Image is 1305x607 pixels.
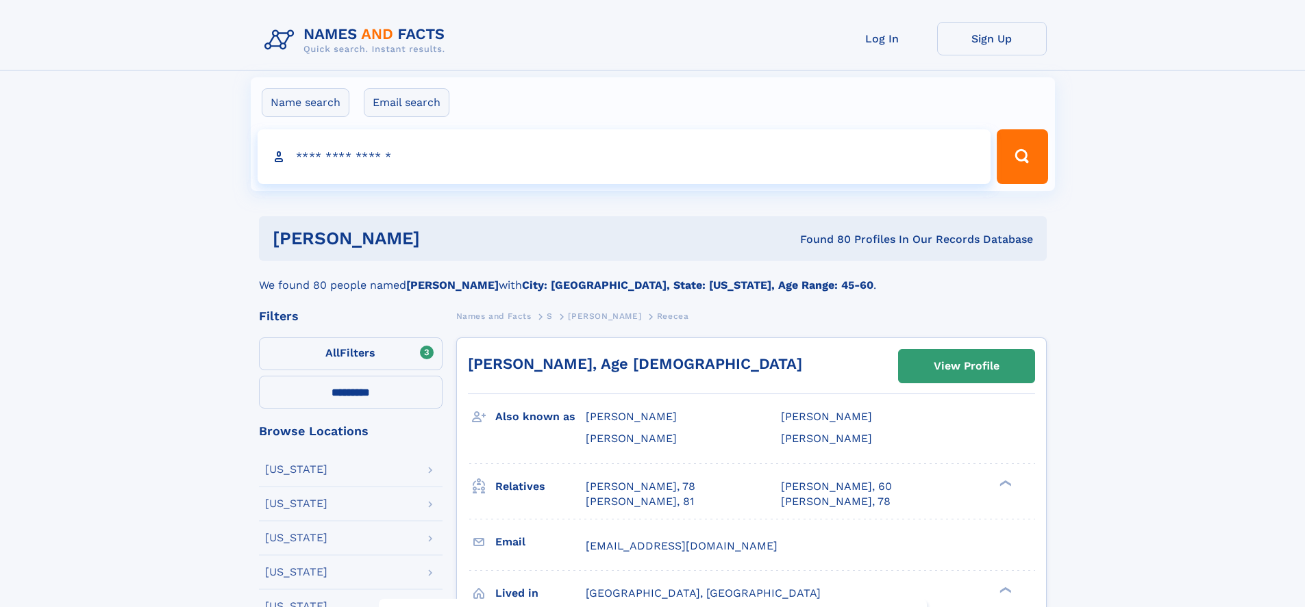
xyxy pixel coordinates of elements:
[265,567,327,578] div: [US_STATE]
[259,22,456,59] img: Logo Names and Facts
[495,530,586,554] h3: Email
[262,88,349,117] label: Name search
[258,129,991,184] input: search input
[265,464,327,475] div: [US_STATE]
[781,410,872,423] span: [PERSON_NAME]
[495,582,586,605] h3: Lived in
[265,498,327,509] div: [US_STATE]
[495,405,586,428] h3: Also known as
[364,88,449,117] label: Email search
[586,539,778,552] span: [EMAIL_ADDRESS][DOMAIN_NAME]
[273,230,610,247] h1: [PERSON_NAME]
[325,346,340,359] span: All
[996,585,1012,594] div: ❯
[547,311,553,321] span: S
[259,261,1047,294] div: We found 80 people named with .
[586,586,821,599] span: [GEOGRAPHIC_DATA], [GEOGRAPHIC_DATA]
[495,475,586,498] h3: Relatives
[586,479,695,494] a: [PERSON_NAME], 78
[781,432,872,445] span: [PERSON_NAME]
[406,279,499,292] b: [PERSON_NAME]
[937,22,1047,55] a: Sign Up
[259,310,443,322] div: Filters
[468,355,802,372] a: [PERSON_NAME], Age [DEMOGRAPHIC_DATA]
[586,494,694,509] a: [PERSON_NAME], 81
[899,350,1034,383] a: View Profile
[568,311,641,321] span: [PERSON_NAME]
[456,307,532,324] a: Names and Facts
[996,478,1012,487] div: ❯
[781,479,892,494] a: [PERSON_NAME], 60
[781,494,891,509] a: [PERSON_NAME], 78
[586,432,677,445] span: [PERSON_NAME]
[259,425,443,437] div: Browse Locations
[586,410,677,423] span: [PERSON_NAME]
[657,311,689,321] span: Reecea
[547,307,553,324] a: S
[265,532,327,543] div: [US_STATE]
[568,307,641,324] a: [PERSON_NAME]
[934,350,999,382] div: View Profile
[522,279,873,292] b: City: [GEOGRAPHIC_DATA], State: [US_STATE], Age Range: 45-60
[828,22,937,55] a: Log In
[997,129,1047,184] button: Search Button
[610,232,1033,247] div: Found 80 Profiles In Our Records Database
[259,337,443,370] label: Filters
